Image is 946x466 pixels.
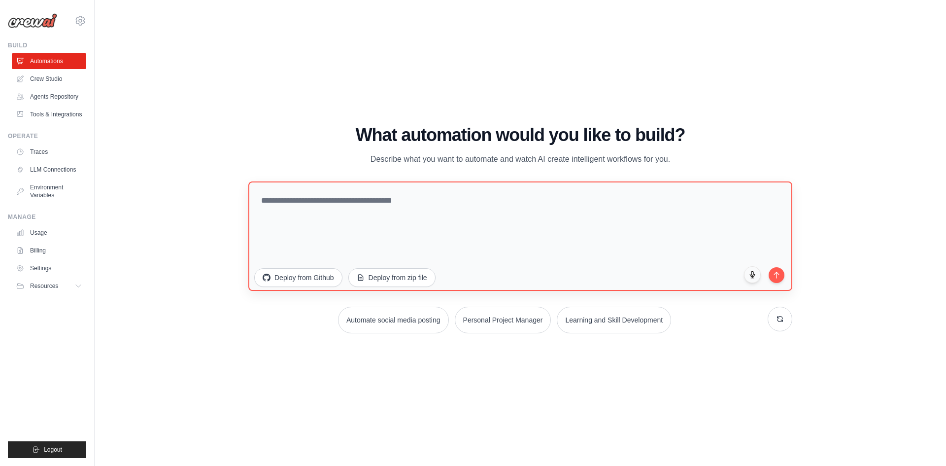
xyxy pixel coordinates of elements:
button: Resources [12,278,86,294]
div: Operate [8,132,86,140]
button: Deploy from zip file [348,268,436,287]
a: Billing [12,243,86,258]
button: Automate social media posting [338,307,449,333]
button: Personal Project Manager [455,307,551,333]
button: Learning and Skill Development [557,307,671,333]
a: Environment Variables [12,179,86,203]
a: LLM Connections [12,162,86,178]
div: Manage [8,213,86,221]
h1: What automation would you like to build? [248,125,792,145]
a: Tools & Integrations [12,107,86,122]
button: Logout [8,441,86,458]
img: Logo [8,13,57,28]
a: Crew Studio [12,71,86,87]
iframe: Chat Widget [897,419,946,466]
a: Traces [12,144,86,160]
div: Build [8,41,86,49]
a: Automations [12,53,86,69]
span: Logout [44,446,62,454]
span: Resources [30,282,58,290]
a: Agents Repository [12,89,86,105]
p: Describe what you want to automate and watch AI create intelligent workflows for you. [355,153,686,166]
a: Settings [12,260,86,276]
a: Usage [12,225,86,241]
button: Deploy from Github [254,268,342,287]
